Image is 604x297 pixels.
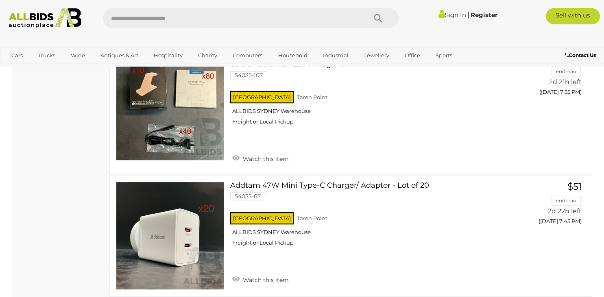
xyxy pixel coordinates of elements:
a: Household [273,49,312,62]
a: Addtam 47W Mini Type-C Charger/ Adaptor - Lot of 20 54035-67 [GEOGRAPHIC_DATA] Taren Point ALLBID... [236,182,505,253]
button: Search [358,8,399,28]
span: Watch this item [241,155,289,163]
a: $51 endreau 2d 22h left ([DATE] 7:45 PM) [518,182,584,229]
a: Sports [430,49,458,62]
a: Cars [6,49,28,62]
a: Register [471,11,497,19]
a: Contact Us [565,51,598,60]
span: $51 [567,181,582,192]
img: Allbids.com.au [4,8,86,28]
b: Contact Us [565,52,596,58]
a: Industrial [318,49,354,62]
a: Hospitality [148,49,188,62]
a: Wine [65,49,90,62]
a: Sell with us [546,8,600,24]
a: Trucks [33,49,61,62]
a: Charity [193,49,222,62]
a: Jewellery [359,49,395,62]
a: 3 In1 Wireless Charging Station X10 & JSAUX Display 8K LXNZ Braided Nylon Cable X80 & 7.5A 250V P... [236,52,505,132]
a: Sign In [438,11,466,19]
a: Watch this item [230,273,291,285]
a: $43 endreau 2d 21h left ([DATE] 7:35 PM) [518,52,584,100]
a: [GEOGRAPHIC_DATA] [6,63,74,76]
span: Watch this item [241,276,289,284]
a: Antiques & Art [95,49,144,62]
a: Office [399,49,425,62]
a: Watch this item [230,152,291,164]
a: Computers [227,49,268,62]
span: | [467,10,469,19]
